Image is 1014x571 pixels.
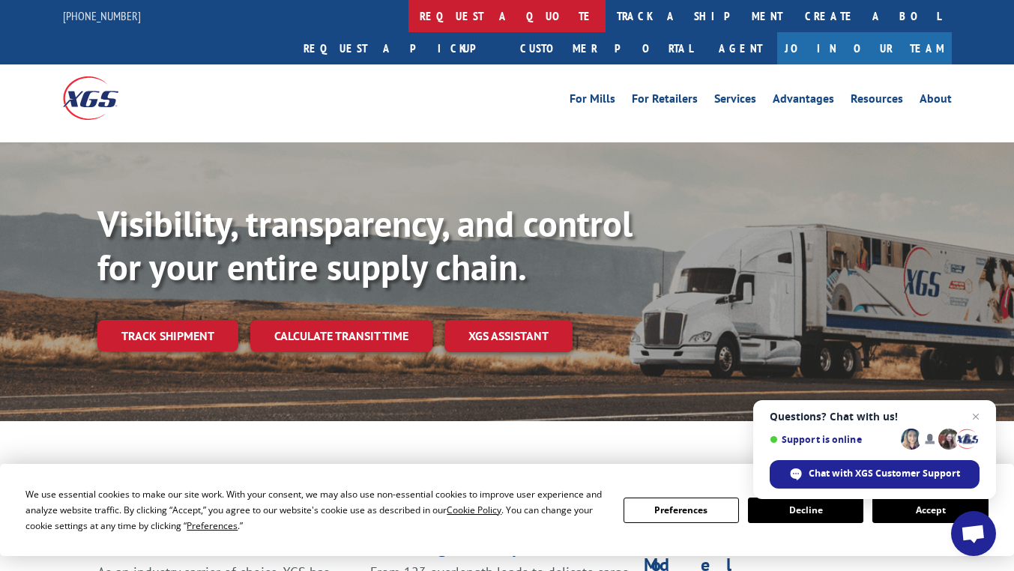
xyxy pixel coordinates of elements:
[250,320,432,352] a: Calculate transit time
[25,486,605,534] div: We use essential cookies to make our site work. With your consent, we may also use non-essential ...
[920,93,952,109] a: About
[770,434,896,445] span: Support is online
[770,460,980,489] span: Chat with XGS Customer Support
[444,320,573,352] a: XGS ASSISTANT
[63,8,141,23] a: [PHONE_NUMBER]
[851,93,903,109] a: Resources
[97,320,238,351] a: Track shipment
[704,32,777,64] a: Agent
[951,511,996,556] a: Open chat
[872,498,988,523] button: Accept
[773,93,834,109] a: Advantages
[570,93,615,109] a: For Mills
[292,32,509,64] a: Request a pickup
[714,93,756,109] a: Services
[748,498,863,523] button: Decline
[97,200,633,290] b: Visibility, transparency, and control for your entire supply chain.
[632,93,698,109] a: For Retailers
[809,467,960,480] span: Chat with XGS Customer Support
[447,504,501,516] span: Cookie Policy
[509,32,704,64] a: Customer Portal
[770,411,980,423] span: Questions? Chat with us!
[624,498,739,523] button: Preferences
[187,519,238,532] span: Preferences
[777,32,952,64] a: Join Our Team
